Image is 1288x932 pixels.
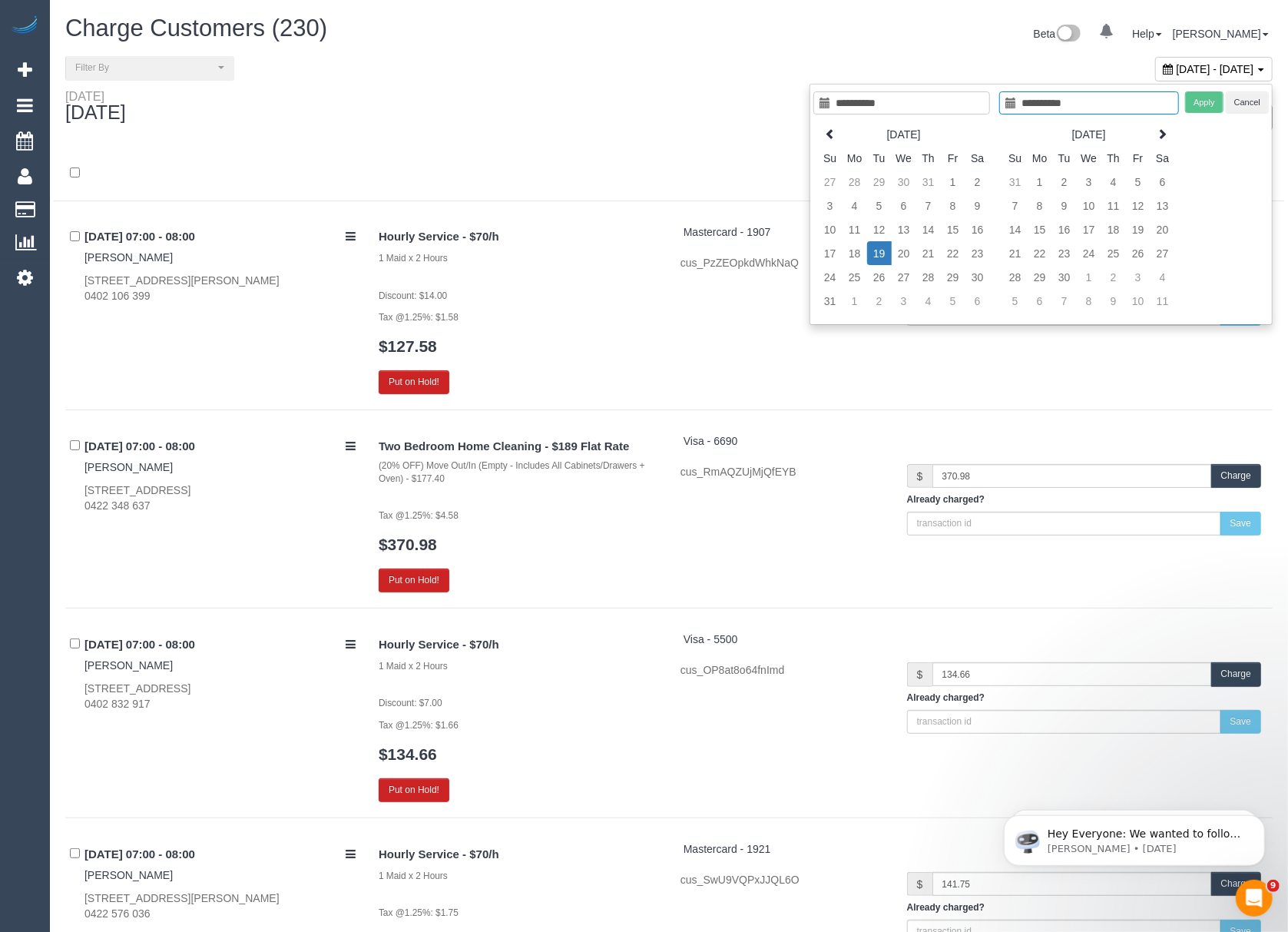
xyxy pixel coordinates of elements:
[907,710,1221,734] input: transaction id
[684,843,771,855] a: Mastercard - 1921
[84,869,173,881] a: [PERSON_NAME]
[379,778,449,802] button: Put on Hold!
[907,872,932,896] span: $
[843,122,965,146] th: [DATE]
[379,745,437,763] a: $134.66
[84,659,173,672] a: [PERSON_NAME]
[379,370,449,394] button: Put on Hold!
[1052,170,1077,194] td: 2
[1052,146,1077,170] th: Tu
[1028,241,1052,265] td: 22
[916,289,941,313] td: 4
[65,90,141,124] div: [DATE]
[907,512,1221,536] input: transaction id
[84,440,356,453] h4: [DATE] 07:00 - 08:00
[941,265,965,289] td: 29
[892,265,916,289] td: 27
[1151,146,1175,170] th: Sa
[1173,28,1269,40] a: [PERSON_NAME]
[9,15,40,37] img: Automaid Logo
[1211,464,1261,488] button: Charge
[379,231,657,244] h4: Hourly Service - $70/h
[684,226,771,238] span: Mastercard - 1907
[67,45,263,210] span: Hey Everyone: We wanted to follow up and let you know we have been closely monitoring the account...
[379,661,448,672] small: 1 Maid x 2 Hours
[1267,880,1280,892] span: 9
[1101,146,1126,170] th: Th
[941,194,965,217] td: 8
[892,194,916,217] td: 6
[818,194,843,217] td: 3
[818,217,843,241] td: 10
[684,435,738,447] a: Visa - 6690
[892,217,916,241] td: 13
[379,698,442,708] small: Discount: $7.00
[907,464,932,488] span: $
[867,217,892,241] td: 12
[818,289,843,313] td: 31
[916,241,941,265] td: 21
[379,569,449,592] button: Put on Hold!
[84,681,356,711] div: [STREET_ADDRESS] 0402 832 917
[379,337,437,355] a: $127.58
[1211,662,1261,686] button: Charge
[84,891,356,921] div: [STREET_ADDRESS][PERSON_NAME] 0422 576 036
[867,241,892,265] td: 19
[965,217,990,241] td: 16
[1077,217,1101,241] td: 17
[379,510,459,521] small: Tax @1.25%: $4.58
[1151,170,1175,194] td: 6
[907,903,1261,913] h5: Already charged?
[965,170,990,194] td: 2
[1101,265,1126,289] td: 2
[1101,170,1126,194] td: 4
[379,871,448,881] small: 1 Maid x 2 Hours
[1151,217,1175,241] td: 20
[1177,63,1254,75] span: [DATE] - [DATE]
[1226,91,1269,114] button: Cancel
[981,783,1288,891] iframe: Intercom notifications message
[84,638,356,652] h4: [DATE] 07:00 - 08:00
[65,90,126,102] div: [DATE]
[916,146,941,170] th: Th
[1126,289,1151,313] td: 10
[379,459,657,486] div: (20% OFF) Move Out/In (Empty - Includes All Cabinets/Drawers + Oven) - $177.40
[684,633,738,645] a: Visa - 5500
[84,848,356,861] h4: [DATE] 07:00 - 08:00
[965,241,990,265] td: 23
[965,265,990,289] td: 30
[843,217,867,241] td: 11
[843,265,867,289] td: 25
[892,170,916,194] td: 30
[379,536,437,553] a: $370.98
[1028,122,1151,146] th: [DATE]
[379,907,459,918] small: Tax @1.25%: $1.75
[1151,241,1175,265] td: 27
[1003,241,1028,265] td: 21
[1077,265,1101,289] td: 1
[1028,289,1052,313] td: 6
[916,265,941,289] td: 28
[941,241,965,265] td: 22
[1151,289,1175,313] td: 11
[1028,194,1052,217] td: 8
[941,170,965,194] td: 1
[818,241,843,265] td: 17
[843,170,867,194] td: 28
[867,265,892,289] td: 26
[1126,194,1151,217] td: 12
[65,56,234,80] button: Filter By
[1126,146,1151,170] th: Fr
[1034,28,1081,40] a: Beta
[84,461,173,473] a: [PERSON_NAME]
[965,194,990,217] td: 9
[1126,265,1151,289] td: 3
[1052,194,1077,217] td: 9
[379,720,459,731] small: Tax @1.25%: $1.66
[1028,170,1052,194] td: 1
[1132,28,1162,40] a: Help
